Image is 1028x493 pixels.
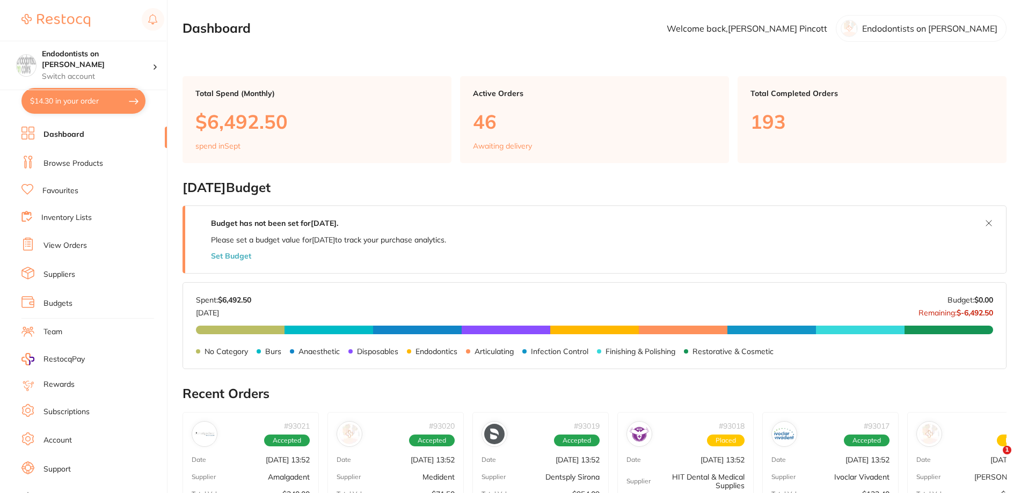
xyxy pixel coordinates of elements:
a: Account [43,435,72,446]
img: Dentsply Sirona [484,424,505,444]
p: Date [771,456,786,463]
p: [DATE] 13:52 [411,455,455,464]
a: Suppliers [43,269,75,280]
p: # 93020 [429,422,455,430]
a: Total Completed Orders193 [738,76,1007,163]
span: Accepted [844,435,890,446]
strong: $0.00 [974,295,993,305]
a: Active Orders46Awaiting delivery [460,76,729,163]
a: Restocq Logo [21,8,90,33]
p: Date [916,456,931,463]
a: Rewards [43,379,75,390]
p: Date [482,456,496,463]
span: Accepted [554,435,600,446]
p: Spent: [196,296,251,304]
p: # 93018 [719,422,745,430]
a: Budgets [43,298,72,309]
span: RestocqPay [43,354,85,365]
span: 1 [1003,446,1011,454]
a: Subscriptions [43,407,90,417]
p: Total Spend (Monthly) [195,89,439,98]
p: [DATE] 13:52 [845,455,890,464]
p: Supplier [916,473,940,481]
p: Date [337,456,351,463]
p: Medident [422,473,455,481]
img: Endodontists on Collins [17,55,36,74]
p: # 93019 [574,422,600,430]
p: Infection Control [531,347,588,356]
p: Switch account [42,71,152,82]
p: [DATE] [196,304,251,317]
strong: Budget has not been set for [DATE] . [211,218,338,228]
p: HIT Dental & Medical Supplies [651,473,745,490]
p: [DATE] 13:52 [701,455,745,464]
p: Restorative & Cosmetic [692,347,774,356]
p: Anaesthetic [298,347,340,356]
p: Endodontists on [PERSON_NAME] [862,24,997,33]
p: Awaiting delivery [473,142,532,150]
p: Welcome back, [PERSON_NAME] Pincott [667,24,827,33]
img: Ivoclar Vivadent [774,424,794,444]
p: spend in Sept [195,142,240,150]
h2: [DATE] Budget [183,180,1007,195]
span: Accepted [264,435,310,446]
p: Please set a budget value for [DATE] to track your purchase analytics. [211,236,446,244]
p: Supplier [337,473,361,481]
p: Total Completed Orders [750,89,994,98]
p: Disposables [357,347,398,356]
h2: Dashboard [183,21,251,36]
p: [DATE] 13:52 [556,455,600,464]
img: Henry Schein Halas [919,424,939,444]
h4: Endodontists on Collins [42,49,152,70]
p: Amalgadent [268,473,310,481]
p: $6,492.50 [195,111,439,133]
a: Total Spend (Monthly)$6,492.50spend inSept [183,76,451,163]
p: Remaining: [918,304,993,317]
a: Team [43,327,62,337]
a: Dashboard [43,129,84,140]
p: Endodontics [415,347,457,356]
p: Dentsply Sirona [545,473,600,481]
p: Supplier [771,473,796,481]
p: Supplier [626,477,651,485]
a: Browse Products [43,158,103,169]
button: Set Budget [211,252,251,260]
img: Medident [339,424,360,444]
img: RestocqPay [21,353,34,365]
span: Placed [707,435,745,446]
p: Active Orders [473,89,716,98]
p: Supplier [192,473,216,481]
p: # 93017 [864,422,890,430]
img: Amalgadent [194,424,215,444]
a: Favourites [42,186,78,196]
p: 193 [750,111,994,133]
img: HIT Dental & Medical Supplies [629,424,650,444]
img: Restocq Logo [21,14,90,27]
p: Date [626,456,641,463]
p: Supplier [482,473,506,481]
a: View Orders [43,240,87,251]
p: Budget: [947,296,993,304]
p: Ivoclar Vivadent [834,473,890,481]
p: Articulating [475,347,514,356]
strong: $-6,492.50 [957,308,993,318]
p: No Category [205,347,248,356]
p: [DATE] 13:52 [266,455,310,464]
iframe: Intercom live chat [981,446,1007,472]
a: RestocqPay [21,353,85,365]
span: Accepted [409,435,455,446]
a: Support [43,464,71,475]
p: Burs [265,347,281,356]
a: Inventory Lists [41,212,92,223]
p: Date [192,456,206,463]
p: # 93021 [284,422,310,430]
p: 46 [473,111,716,133]
p: Finishing & Polishing [606,347,675,356]
h2: Recent Orders [183,386,1007,401]
strong: $6,492.50 [218,295,251,305]
button: $14.30 in your order [21,88,145,114]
